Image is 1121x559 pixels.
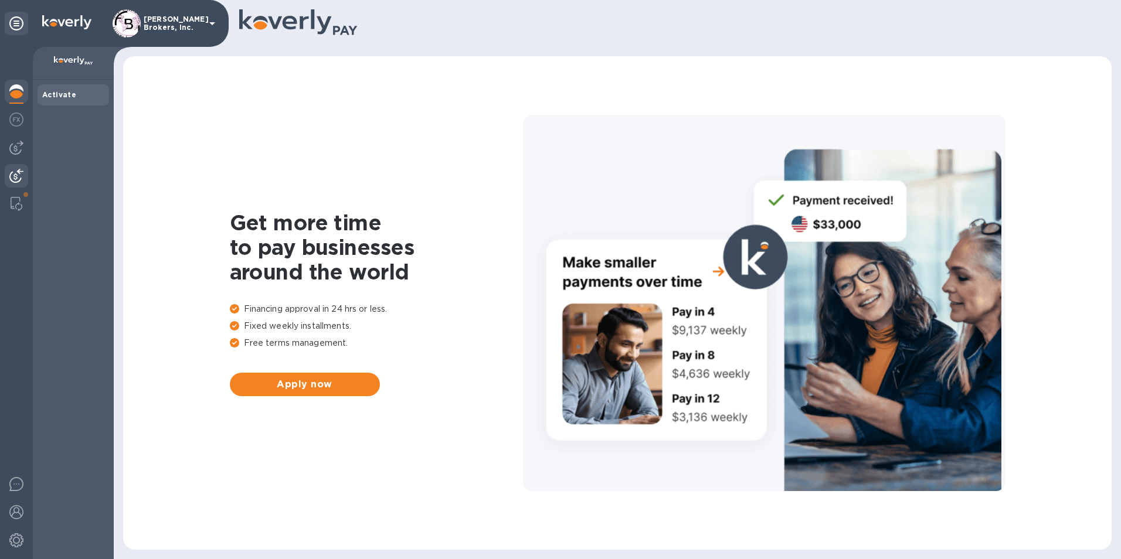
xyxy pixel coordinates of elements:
span: Apply now [239,377,371,391]
p: [PERSON_NAME] Brokers, Inc. [144,15,202,32]
p: Financing approval in 24 hrs or less. [230,303,523,315]
b: Activate [42,90,76,99]
img: Foreign exchange [9,113,23,127]
div: Unpin categories [5,12,28,35]
button: Apply now [230,373,380,396]
img: Logo [42,15,91,29]
h1: Get more time to pay businesses around the world [230,210,523,284]
p: Free terms management. [230,337,523,349]
p: Fixed weekly installments. [230,320,523,332]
